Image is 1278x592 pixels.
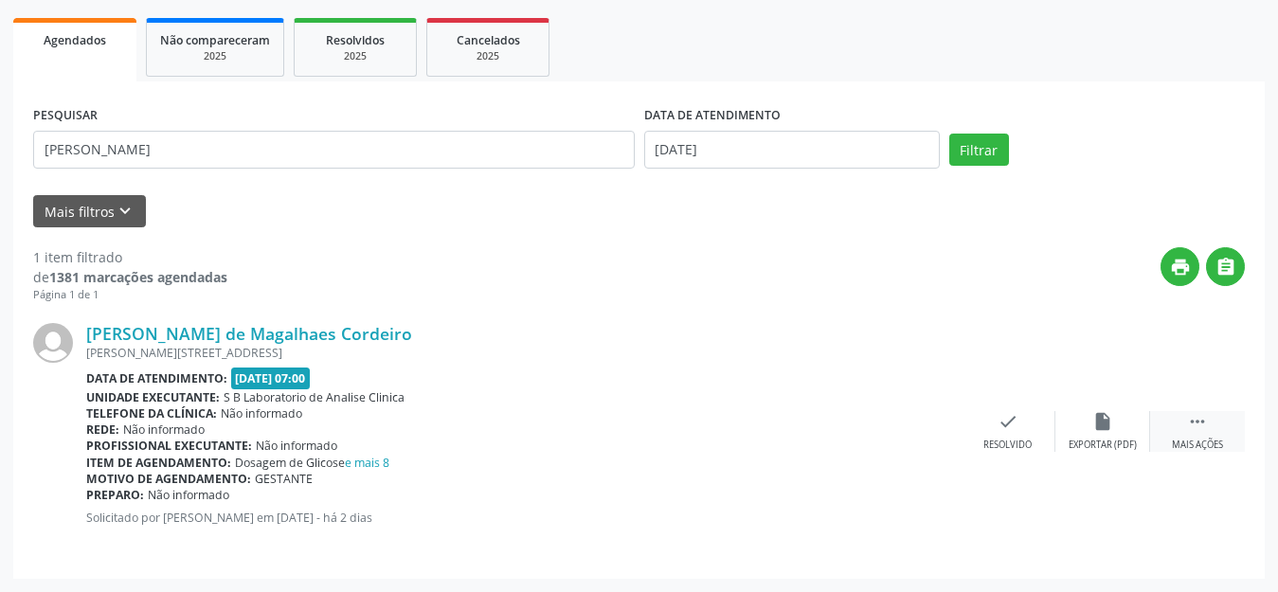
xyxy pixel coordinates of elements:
b: Telefone da clínica: [86,405,217,422]
i: check [998,411,1018,432]
span: Cancelados [457,32,520,48]
span: Dosagem de Glicose [235,455,389,471]
span: Não compareceram [160,32,270,48]
b: Unidade executante: [86,389,220,405]
div: Exportar (PDF) [1069,439,1137,452]
div: 2025 [308,49,403,63]
span: S B Laboratorio de Analise Clinica [224,389,405,405]
span: [DATE] 07:00 [231,368,311,389]
span: Não informado [256,438,337,454]
div: Mais ações [1172,439,1223,452]
div: 2025 [160,49,270,63]
label: DATA DE ATENDIMENTO [644,101,781,131]
button: Mais filtroskeyboard_arrow_down [33,195,146,228]
span: Agendados [44,32,106,48]
i:  [1215,257,1236,278]
i: insert_drive_file [1092,411,1113,432]
label: PESQUISAR [33,101,98,131]
span: Resolvidos [326,32,385,48]
b: Motivo de agendamento: [86,471,251,487]
span: Não informado [123,422,205,438]
b: Rede: [86,422,119,438]
button: Filtrar [949,134,1009,166]
div: de [33,267,227,287]
p: Solicitado por [PERSON_NAME] em [DATE] - há 2 dias [86,510,961,526]
div: Página 1 de 1 [33,287,227,303]
a: [PERSON_NAME] de Magalhaes Cordeiro [86,323,412,344]
button: print [1161,247,1199,286]
img: img [33,323,73,363]
input: Selecione um intervalo [644,131,940,169]
strong: 1381 marcações agendadas [49,268,227,286]
div: 1 item filtrado [33,247,227,267]
i:  [1187,411,1208,432]
a: e mais 8 [345,455,389,471]
span: Não informado [148,487,229,503]
div: Resolvido [983,439,1032,452]
i: print [1170,257,1191,278]
b: Profissional executante: [86,438,252,454]
input: Nome, CNS [33,131,635,169]
span: Não informado [221,405,302,422]
b: Preparo: [86,487,144,503]
div: [PERSON_NAME][STREET_ADDRESS] [86,345,961,361]
span: GESTANTE [255,471,313,487]
button:  [1206,247,1245,286]
div: 2025 [441,49,535,63]
i: keyboard_arrow_down [115,201,135,222]
b: Data de atendimento: [86,370,227,386]
b: Item de agendamento: [86,455,231,471]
